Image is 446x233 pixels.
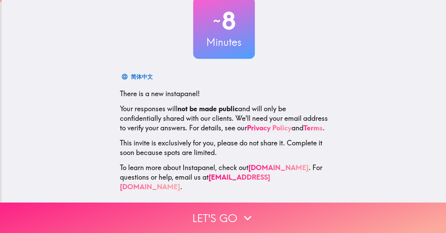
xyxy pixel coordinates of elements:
[177,104,238,113] b: not be made public
[248,163,309,172] a: [DOMAIN_NAME]
[303,124,323,132] a: Terms
[120,89,200,98] span: There is a new instapanel!
[212,11,222,31] span: ~
[120,163,328,192] p: To learn more about Instapanel, check out . For questions or help, email us at .
[247,124,292,132] a: Privacy Policy
[120,104,328,133] p: Your responses will and will only be confidentially shared with our clients. We'll need your emai...
[120,138,328,157] p: This invite is exclusively for you, please do not share it. Complete it soon because spots are li...
[131,72,153,81] div: 简体中文
[193,35,255,49] h3: Minutes
[120,173,270,191] a: [EMAIL_ADDRESS][DOMAIN_NAME]
[120,70,156,83] button: 简体中文
[193,7,255,35] h2: 8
